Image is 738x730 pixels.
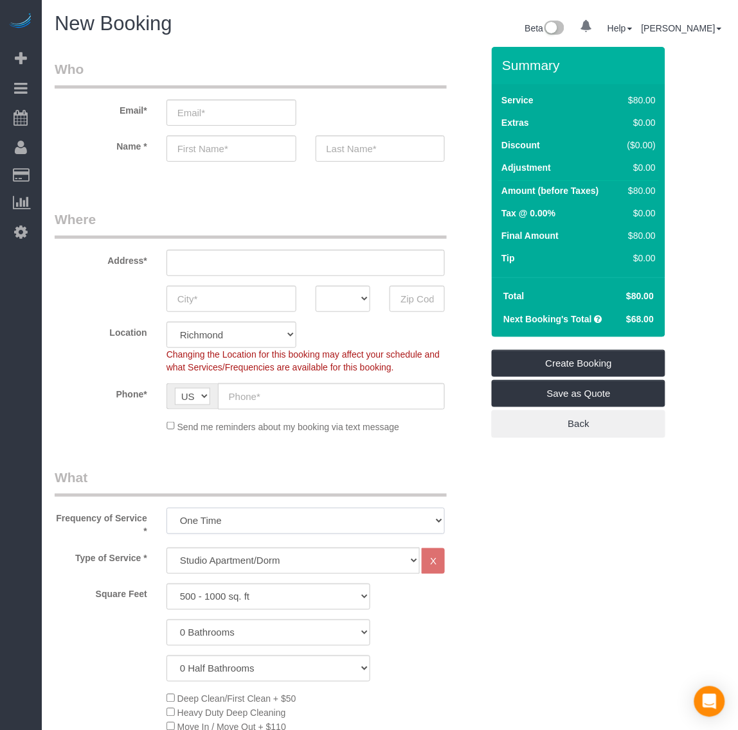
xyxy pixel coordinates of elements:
label: Location [45,322,157,339]
legend: Who [55,60,447,89]
span: Changing the Location for this booking may affect your schedule and what Services/Frequencies are... [166,349,440,372]
div: $0.00 [622,207,656,220]
label: Amount (before Taxes) [501,184,598,197]
span: Deep Clean/First Clean + $50 [177,694,296,704]
div: $80.00 [622,94,656,107]
legend: Where [55,210,447,239]
input: Last Name* [316,135,446,162]
a: Save as Quote [492,380,665,407]
label: Type of Service * [45,548,157,565]
span: New Booking [55,12,172,35]
a: Create Booking [492,350,665,377]
div: $0.00 [622,116,656,129]
label: Final Amount [501,229,559,242]
img: Automaid Logo [8,13,33,31]
label: Name * [45,135,157,153]
label: Service [501,94,534,107]
div: $80.00 [622,229,656,242]
input: Email* [166,100,296,126]
input: Zip Code* [390,286,445,312]
legend: What [55,468,447,497]
div: ($0.00) [622,139,656,152]
label: Adjustment [501,161,551,174]
div: $0.00 [622,161,656,174]
img: New interface [543,21,564,37]
label: Frequency of Service * [45,508,157,538]
input: First Name* [166,135,296,162]
h3: Summary [502,58,659,73]
label: Tip [501,252,515,265]
strong: Next Booking's Total [503,314,592,324]
span: $80.00 [627,291,654,301]
input: Phone* [218,383,446,410]
label: Discount [501,139,540,152]
input: City* [166,286,296,312]
div: $0.00 [622,252,656,265]
label: Phone* [45,383,157,401]
span: Heavy Duty Deep Cleaning [177,708,286,718]
div: Open Intercom Messenger [694,686,725,717]
label: Square Feet [45,584,157,601]
label: Address* [45,250,157,267]
span: Send me reminders about my booking via text message [177,421,400,431]
a: [PERSON_NAME] [642,23,722,33]
strong: Total [503,291,524,301]
div: $80.00 [622,184,656,197]
label: Tax @ 0.00% [501,207,555,220]
label: Extras [501,116,529,129]
a: Back [492,410,665,437]
span: $68.00 [627,314,654,324]
a: Beta [525,23,565,33]
label: Email* [45,100,157,117]
a: Help [607,23,633,33]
